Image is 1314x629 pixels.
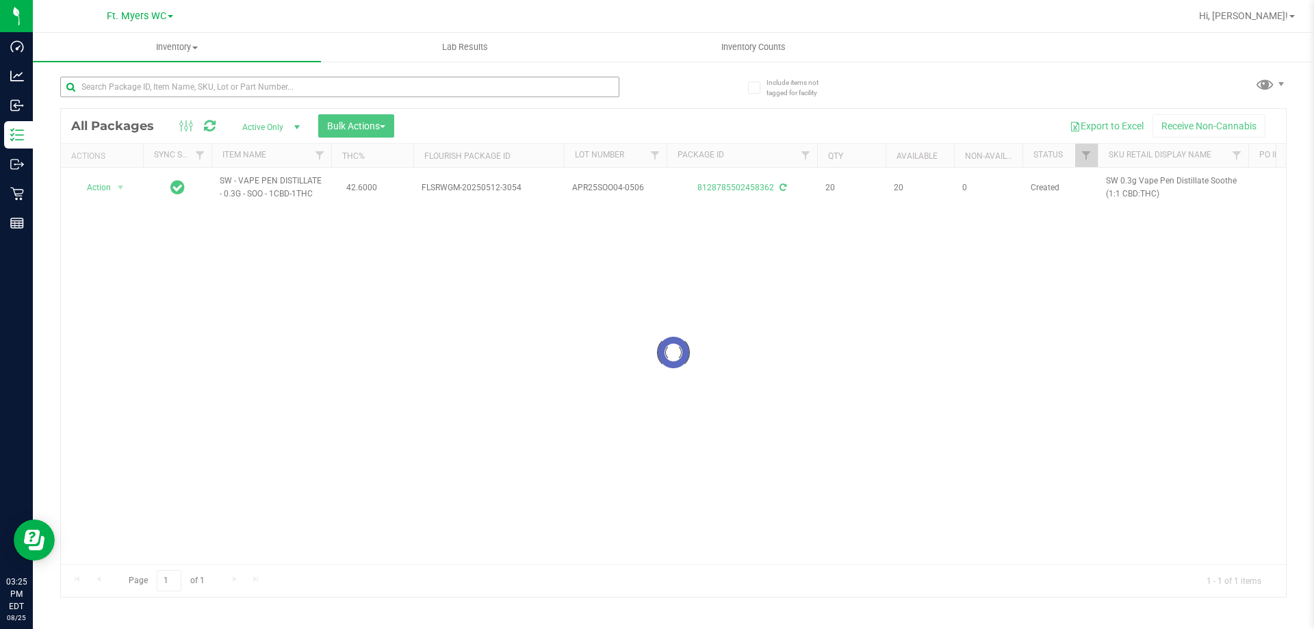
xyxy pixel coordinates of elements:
inline-svg: Reports [10,216,24,230]
a: Inventory [33,33,321,62]
span: Include items not tagged for facility [766,77,835,98]
p: 08/25 [6,613,27,623]
span: Inventory [33,41,321,53]
a: Lab Results [321,33,609,62]
iframe: Resource center [14,519,55,561]
span: Lab Results [424,41,506,53]
inline-svg: Analytics [10,69,24,83]
inline-svg: Retail [10,187,24,201]
inline-svg: Outbound [10,157,24,171]
inline-svg: Inbound [10,99,24,112]
p: 03:25 PM EDT [6,576,27,613]
span: Hi, [PERSON_NAME]! [1199,10,1288,21]
span: Ft. Myers WC [107,10,166,22]
inline-svg: Inventory [10,128,24,142]
a: Inventory Counts [609,33,897,62]
inline-svg: Dashboard [10,40,24,53]
span: Inventory Counts [703,41,804,53]
input: Search Package ID, Item Name, SKU, Lot or Part Number... [60,77,619,97]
